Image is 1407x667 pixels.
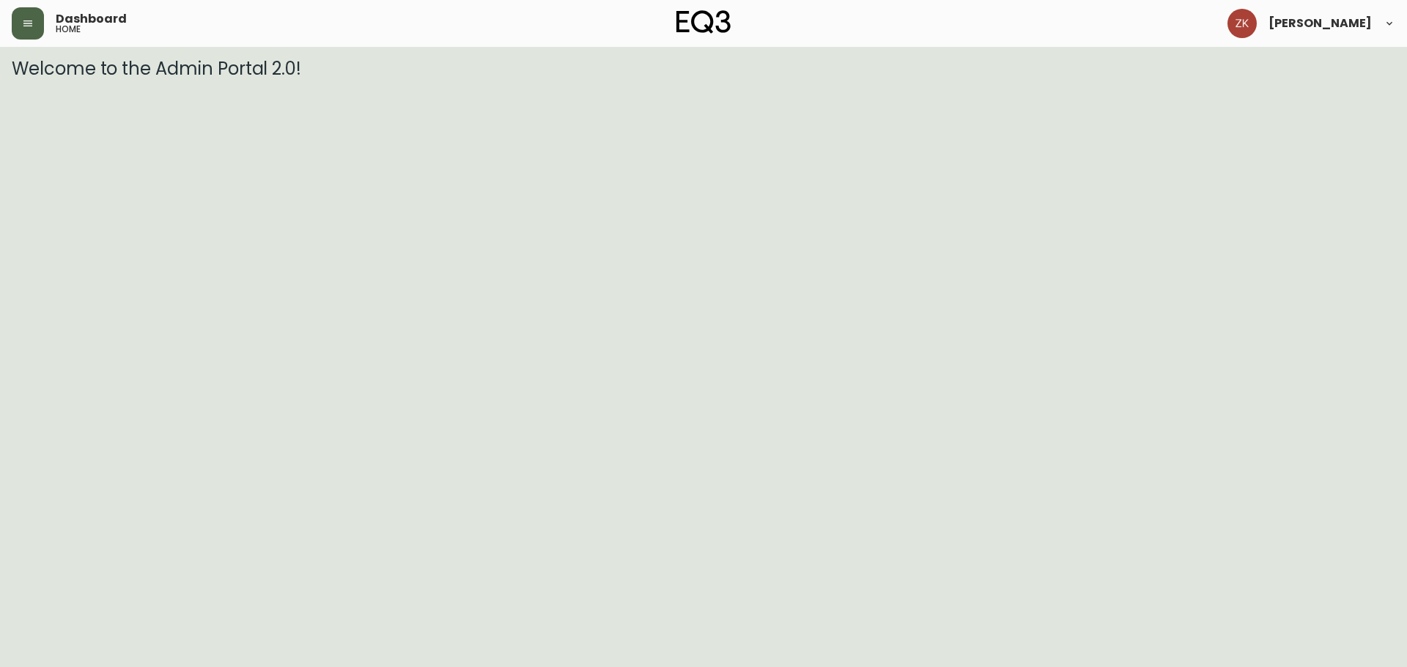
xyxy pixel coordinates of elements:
[56,13,127,25] span: Dashboard
[12,59,1395,79] h3: Welcome to the Admin Portal 2.0!
[56,25,81,34] h5: home
[1227,9,1257,38] img: ac4060352bbca922b7bb6492bc802e6d
[1268,18,1372,29] span: [PERSON_NAME]
[676,10,731,34] img: logo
